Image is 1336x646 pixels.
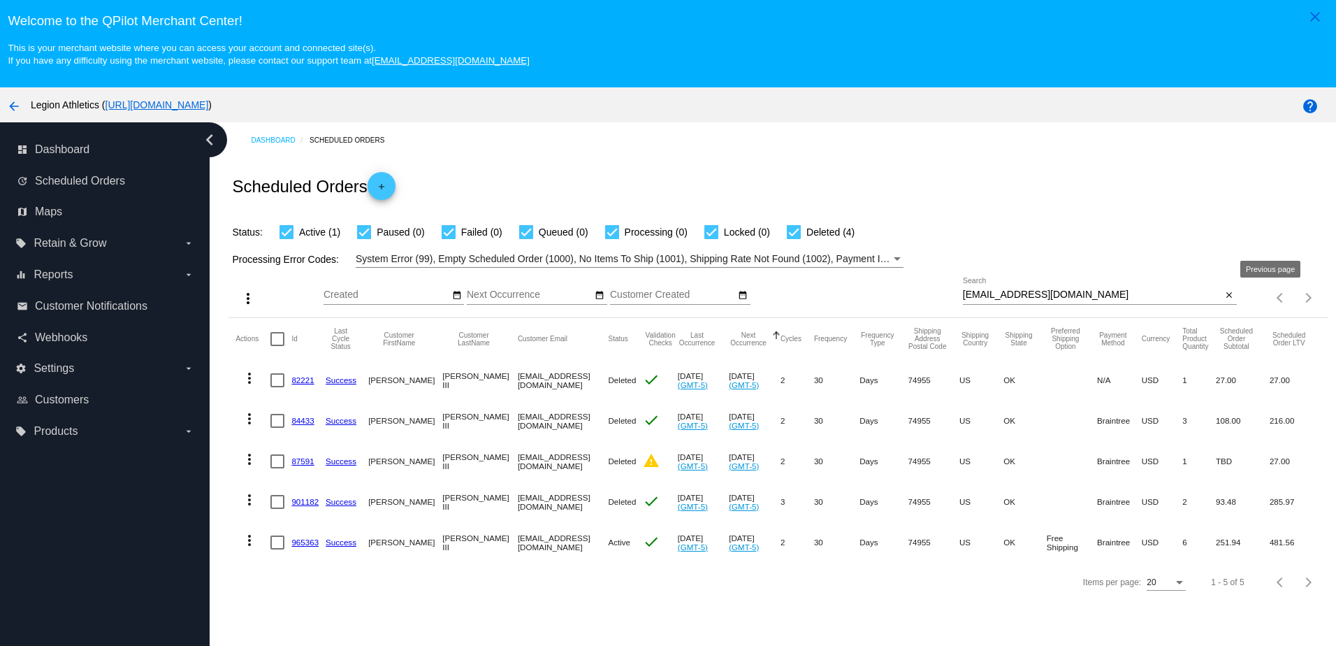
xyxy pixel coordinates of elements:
[729,482,780,522] mat-cell: [DATE]
[959,401,1003,441] mat-cell: US
[595,290,604,301] mat-icon: date_range
[908,327,947,350] button: Change sorting for ShippingPostcode
[17,394,28,405] i: people_outline
[106,99,209,110] a: [URL][DOMAIN_NAME]
[780,441,814,482] mat-cell: 2
[291,375,314,385] a: 82221
[643,371,660,388] mat-icon: check
[610,289,736,301] input: Customer Created
[34,237,106,250] span: Retain & Grow
[518,522,609,563] mat-cell: [EMAIL_ADDRESS][DOMAIN_NAME]
[678,421,708,430] a: (GMT-5)
[959,522,1003,563] mat-cell: US
[518,401,609,441] mat-cell: [EMAIL_ADDRESS][DOMAIN_NAME]
[518,441,609,482] mat-cell: [EMAIL_ADDRESS][DOMAIN_NAME]
[17,332,28,343] i: share
[291,497,319,506] a: 901182
[1142,441,1183,482] mat-cell: USD
[1097,360,1142,401] mat-cell: N/A
[251,129,310,151] a: Dashboard
[452,290,462,301] mat-icon: date_range
[643,452,660,469] mat-icon: warning
[35,300,147,313] span: Customer Notifications
[1142,401,1183,441] mat-cell: USD
[35,394,89,406] span: Customers
[235,318,270,360] mat-header-cell: Actions
[1270,482,1321,522] mat-cell: 285.97
[232,254,339,265] span: Processing Error Codes:
[442,522,518,563] mat-cell: [PERSON_NAME] III
[908,360,959,401] mat-cell: 74955
[678,401,729,441] mat-cell: [DATE]
[859,401,908,441] mat-cell: Days
[442,360,518,401] mat-cell: [PERSON_NAME] III
[183,269,194,280] i: arrow_drop_down
[324,289,449,301] input: Created
[17,301,28,312] i: email
[1083,577,1141,587] div: Items per page:
[34,268,73,281] span: Reports
[241,451,258,468] mat-icon: more_vert
[1302,98,1319,115] mat-icon: help
[1142,522,1183,563] mat-cell: USD
[368,331,430,347] button: Change sorting for CustomerFirstName
[35,206,62,218] span: Maps
[232,172,395,200] h2: Scheduled Orders
[724,224,770,241] span: Locked (0)
[8,43,529,66] small: This is your merchant website where you can access your account and connected site(s). If you hav...
[291,335,297,343] button: Change sorting for Id
[299,224,340,241] span: Active (1)
[678,331,716,347] button: Change sorting for LastOccurrenceUtc
[1222,288,1237,303] button: Clear
[959,441,1003,482] mat-cell: US
[678,482,729,522] mat-cell: [DATE]
[291,457,314,466] a: 87591
[1182,318,1216,360] mat-header-cell: Total Product Quantity
[729,461,759,471] a: (GMT-5)
[241,410,258,427] mat-icon: more_vert
[6,98,22,115] mat-icon: arrow_back
[1182,522,1216,563] mat-cell: 6
[372,55,530,66] a: [EMAIL_ADDRESS][DOMAIN_NAME]
[814,401,859,441] mat-cell: 30
[368,522,442,563] mat-cell: [PERSON_NAME]
[461,224,502,241] span: Failed (0)
[625,224,688,241] span: Processing (0)
[729,522,780,563] mat-cell: [DATE]
[608,497,636,506] span: Deleted
[1003,522,1046,563] mat-cell: OK
[729,543,759,552] a: (GMT-5)
[729,421,759,430] a: (GMT-5)
[859,331,895,347] button: Change sorting for FrequencyType
[814,441,859,482] mat-cell: 30
[1307,8,1323,25] mat-icon: close
[442,401,518,441] mat-cell: [PERSON_NAME] III
[780,335,801,343] button: Change sorting for Cycles
[356,250,903,268] mat-select: Filter by Processing Error Codes
[1142,360,1183,401] mat-cell: USD
[678,380,708,389] a: (GMT-5)
[729,331,768,347] button: Change sorting for NextOccurrenceUtc
[643,533,660,550] mat-icon: check
[240,290,256,307] mat-icon: more_vert
[780,401,814,441] mat-cell: 2
[1216,522,1270,563] mat-cell: 251.94
[1142,335,1170,343] button: Change sorting for CurrencyIso
[859,522,908,563] mat-cell: Days
[518,482,609,522] mat-cell: [EMAIL_ADDRESS][DOMAIN_NAME]
[729,502,759,511] a: (GMT-5)
[1147,578,1186,588] mat-select: Items per page:
[814,482,859,522] mat-cell: 30
[15,269,27,280] i: equalizer
[467,289,593,301] input: Next Occurrence
[1182,360,1216,401] mat-cell: 1
[608,335,627,343] button: Change sorting for Status
[959,331,991,347] button: Change sorting for ShippingCountry
[518,360,609,401] mat-cell: [EMAIL_ADDRESS][DOMAIN_NAME]
[959,482,1003,522] mat-cell: US
[368,441,442,482] mat-cell: [PERSON_NAME]
[518,335,567,343] button: Change sorting for CustomerEmail
[1097,331,1129,347] button: Change sorting for PaymentMethod.Type
[908,482,959,522] mat-cell: 74955
[17,201,194,223] a: map Maps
